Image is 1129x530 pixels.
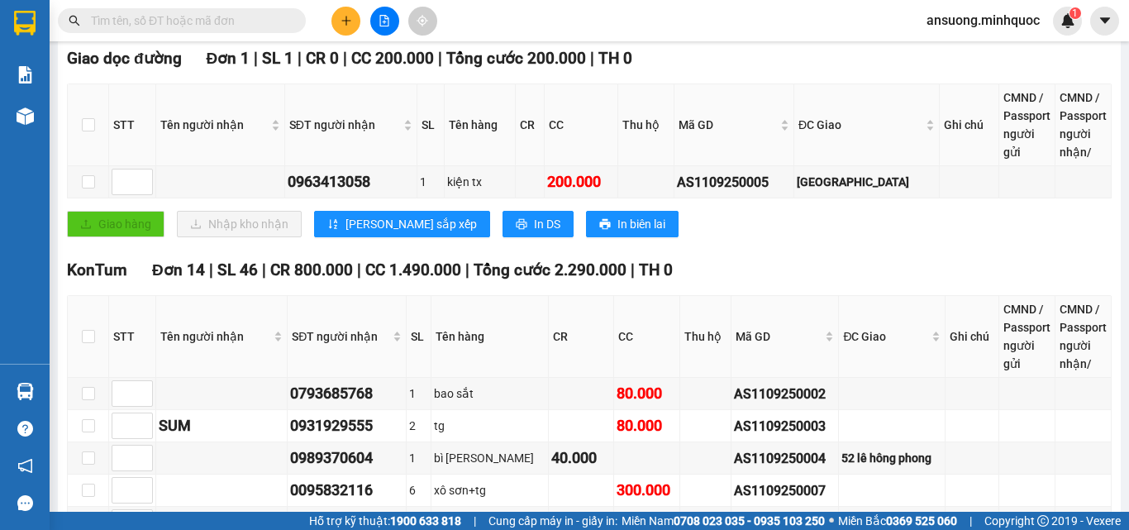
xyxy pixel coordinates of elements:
[177,211,302,237] button: downloadNhập kho nhận
[14,34,130,57] div: 0972779853
[290,446,403,470] div: 0989370604
[434,449,545,467] div: bì [PERSON_NAME]
[622,512,825,530] span: Miền Nam
[639,260,673,279] span: TH 0
[365,260,461,279] span: CC 1.490.000
[262,260,266,279] span: |
[969,512,972,530] span: |
[940,84,999,166] th: Ghi chú
[67,211,164,237] button: uploadGiao hàng
[409,384,428,403] div: 1
[913,10,1053,31] span: ansuong.minhquoc
[1003,88,1050,161] div: CMND / Passport người gửi
[474,512,476,530] span: |
[141,14,330,34] div: KonTum
[141,77,330,135] span: 71 [PERSON_NAME]
[474,260,626,279] span: Tổng cước 2.290.000
[14,14,130,34] div: An Sương
[465,260,469,279] span: |
[156,410,288,442] td: SUM
[1072,7,1078,19] span: 1
[447,173,512,191] div: kiện tx
[631,260,635,279] span: |
[431,296,549,378] th: Tên hàng
[288,475,407,507] td: 0095832116
[290,382,403,405] div: 0793685768
[734,416,836,437] div: AS1109250003
[598,49,632,68] span: TH 0
[109,296,156,378] th: STT
[736,327,822,346] span: Mã GD
[160,327,270,346] span: Tên người nhận
[488,512,617,530] span: Cung cấp máy in - giấy in:
[69,15,80,26] span: search
[357,260,361,279] span: |
[159,414,284,437] div: SUM
[417,84,445,166] th: SL
[829,518,834,524] span: ⚪️
[306,49,339,68] span: CR 0
[438,49,442,68] span: |
[17,107,34,125] img: warehouse-icon
[679,116,777,134] span: Mã GD
[617,382,677,405] div: 80.000
[734,448,836,469] div: AS1109250004
[14,11,36,36] img: logo-vxr
[446,49,586,68] span: Tổng cước 200.000
[534,215,560,233] span: In DS
[314,211,490,237] button: sort-ascending[PERSON_NAME] sắp xếp
[298,49,302,68] span: |
[545,84,617,166] th: CC
[331,7,360,36] button: plus
[341,15,352,26] span: plus
[516,218,527,232] span: printer
[290,414,403,437] div: 0931929555
[586,211,679,237] button: printerIn biên lai
[270,260,353,279] span: CR 800.000
[289,116,400,134] span: SĐT người nhận
[409,449,428,467] div: 1
[343,49,347,68] span: |
[14,16,40,33] span: Gửi:
[843,327,927,346] span: ĐC Giao
[886,514,957,528] strong: 0369 525 060
[409,481,428,499] div: 6
[516,84,545,166] th: CR
[420,173,441,191] div: 1
[152,260,205,279] span: Đơn 14
[351,49,434,68] span: CC 200.000
[1098,13,1112,28] span: caret-down
[617,215,665,233] span: In biên lai
[292,327,389,346] span: SĐT người nhận
[731,442,840,475] td: AS1109250004
[617,414,677,437] div: 80.000
[674,514,825,528] strong: 0708 023 035 - 0935 103 250
[288,378,407,410] td: 0793685768
[674,166,794,198] td: AS1109250005
[445,84,516,166] th: Tên hàng
[417,15,428,26] span: aim
[434,481,545,499] div: xô sơn+tg
[390,514,461,528] strong: 1900 633 818
[67,49,182,68] span: Giao dọc đường
[680,296,731,378] th: Thu hộ
[617,479,677,502] div: 300.000
[141,34,330,54] div: duy
[160,116,268,134] span: Tên người nhận
[379,15,390,26] span: file-add
[503,211,574,237] button: printerIn DS
[551,446,612,470] div: 40.000
[17,421,33,437] span: question-circle
[549,296,615,378] th: CR
[434,417,545,435] div: tg
[17,495,33,511] span: message
[798,116,922,134] span: ĐC Giao
[109,84,156,166] th: STT
[590,49,594,68] span: |
[1060,13,1075,28] img: icon-new-feature
[734,480,836,501] div: AS1109250007
[407,296,431,378] th: SL
[734,384,836,404] div: AS1109250002
[91,12,286,30] input: Tìm tên, số ĐT hoặc mã đơn
[217,260,258,279] span: SL 46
